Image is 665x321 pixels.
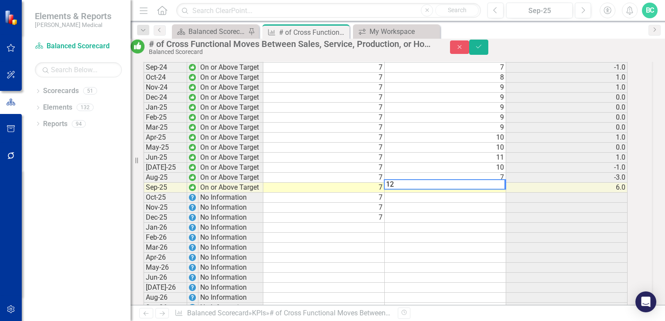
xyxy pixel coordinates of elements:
td: 7 [263,173,385,183]
td: Jan-25 [144,103,187,113]
div: Sep-25 [509,6,570,16]
td: Dec-25 [144,213,187,223]
td: 0.0 [506,103,628,113]
td: On or Above Target [198,83,263,93]
span: Search [448,7,467,13]
img: EPrye+mTK9pvt+TU27aWpTKctATH3YPfOpp6JwpcOnVRu8ICjoSzQQ4ga9ifFOM3l6IArfXMrAt88bUovrqVHL8P7rjhUPFG0... [189,204,196,211]
img: wc+mapt77TOUwAAAABJRU5ErkJggg== [189,94,196,101]
td: Nov-25 [144,203,187,213]
td: No Information [198,293,263,303]
td: 7 [263,213,385,223]
td: 9 [385,83,506,93]
td: No Information [198,223,263,233]
td: 7 [263,153,385,163]
td: 9 [385,103,506,113]
button: Search [435,4,479,17]
td: -1.0 [506,163,628,173]
td: 11 [385,153,506,163]
td: 7 [263,203,385,213]
td: 7 [385,63,506,73]
a: Balanced Scorecard Welcome Page [174,26,246,37]
td: On or Above Target [198,163,263,173]
td: 9 [385,113,506,123]
img: wc+mapt77TOUwAAAABJRU5ErkJggg== [189,74,196,81]
img: EPrye+mTK9pvt+TU27aWpTKctATH3YPfOpp6JwpcOnVRu8ICjoSzQQ4ga9ifFOM3l6IArfXMrAt88bUovrqVHL8P7rjhUPFG0... [189,274,196,281]
td: May-26 [144,263,187,273]
img: EPrye+mTK9pvt+TU27aWpTKctATH3YPfOpp6JwpcOnVRu8ICjoSzQQ4ga9ifFOM3l6IArfXMrAt88bUovrqVHL8P7rjhUPFG0... [189,194,196,201]
td: No Information [198,273,263,283]
img: EPrye+mTK9pvt+TU27aWpTKctATH3YPfOpp6JwpcOnVRu8ICjoSzQQ4ga9ifFOM3l6IArfXMrAt88bUovrqVHL8P7rjhUPFG0... [189,234,196,241]
div: 94 [72,120,86,127]
td: Sep-24 [144,63,187,73]
td: On or Above Target [198,143,263,153]
img: EPrye+mTK9pvt+TU27aWpTKctATH3YPfOpp6JwpcOnVRu8ICjoSzQQ4ga9ifFOM3l6IArfXMrAt88bUovrqVHL8P7rjhUPFG0... [189,304,196,311]
td: 7 [263,83,385,93]
td: 0.0 [506,143,628,153]
td: On or Above Target [198,103,263,113]
td: Jun-25 [144,153,187,163]
img: wc+mapt77TOUwAAAABJRU5ErkJggg== [189,84,196,91]
img: ClearPoint Strategy [4,10,20,25]
td: [DATE]-25 [144,163,187,173]
td: 1.0 [506,73,628,83]
td: No Information [198,253,263,263]
td: 7 [263,93,385,103]
td: 1.0 [506,133,628,143]
img: EPrye+mTK9pvt+TU27aWpTKctATH3YPfOpp6JwpcOnVRu8ICjoSzQQ4ga9ifFOM3l6IArfXMrAt88bUovrqVHL8P7rjhUPFG0... [189,214,196,221]
a: Balanced Scorecard [187,309,249,317]
td: Oct-24 [144,73,187,83]
img: EPrye+mTK9pvt+TU27aWpTKctATH3YPfOpp6JwpcOnVRu8ICjoSzQQ4ga9ifFOM3l6IArfXMrAt88bUovrqVHL8P7rjhUPFG0... [189,284,196,291]
td: Jan-26 [144,223,187,233]
a: Balanced Scorecard [35,41,122,51]
td: No Information [198,283,263,293]
td: Aug-25 [144,173,187,183]
td: 1.0 [506,153,628,163]
img: wc+mapt77TOUwAAAABJRU5ErkJggg== [189,134,196,141]
span: Elements & Reports [35,11,111,21]
td: 7 [263,183,385,193]
td: On or Above Target [198,183,263,193]
td: No Information [198,303,263,313]
td: Apr-25 [144,133,187,143]
img: wc+mapt77TOUwAAAABJRU5ErkJggg== [189,114,196,121]
td: 7 [263,103,385,113]
td: 9 [385,123,506,133]
td: 0.0 [506,123,628,133]
td: 0.0 [506,113,628,123]
td: May-25 [144,143,187,153]
img: EPrye+mTK9pvt+TU27aWpTKctATH3YPfOpp6JwpcOnVRu8ICjoSzQQ4ga9ifFOM3l6IArfXMrAt88bUovrqVHL8P7rjhUPFG0... [189,254,196,261]
div: 132 [77,104,94,111]
small: [PERSON_NAME] Medical [35,21,111,28]
td: Mar-26 [144,243,187,253]
td: On or Above Target [198,133,263,143]
td: Sep-26 [144,303,187,313]
div: Open Intercom Messenger [635,291,656,312]
td: 0.0 [506,93,628,103]
td: 1.0 [506,83,628,93]
td: No Information [198,213,263,223]
img: wc+mapt77TOUwAAAABJRU5ErkJggg== [189,154,196,161]
td: 7 [263,73,385,83]
td: 10 [385,143,506,153]
div: Balanced Scorecard Welcome Page [188,26,246,37]
td: 8 [385,73,506,83]
td: No Information [198,233,263,243]
div: » » [175,308,391,318]
img: wc+mapt77TOUwAAAABJRU5ErkJggg== [189,184,196,191]
td: 7 [385,173,506,183]
td: No Information [198,193,263,203]
button: BC [642,3,658,18]
td: Nov-24 [144,83,187,93]
td: 7 [263,163,385,173]
a: KPIs [252,309,266,317]
img: wc+mapt77TOUwAAAABJRU5ErkJggg== [189,174,196,181]
td: Mar-25 [144,123,187,133]
td: On or Above Target [198,63,263,73]
td: 10 [385,133,506,143]
td: Aug-26 [144,293,187,303]
td: 6.0 [506,183,628,193]
td: On or Above Target [198,153,263,163]
td: 7 [263,123,385,133]
div: Balanced Scorecard [149,49,433,55]
button: Sep-25 [506,3,573,18]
